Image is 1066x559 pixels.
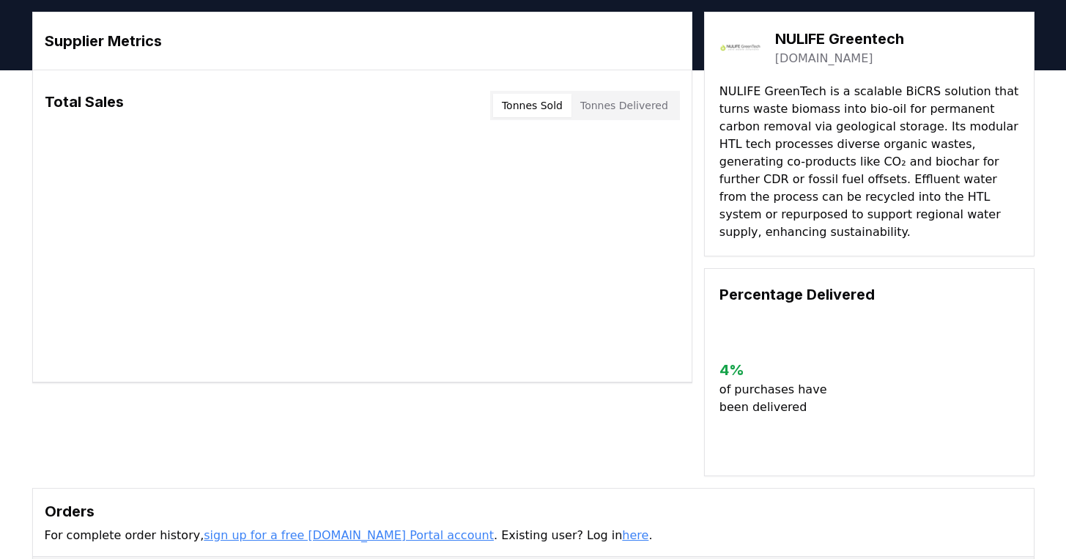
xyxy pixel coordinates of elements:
h3: Supplier Metrics [45,30,680,52]
p: NULIFE GreenTech is a scalable BiCRS solution that turns waste biomass into bio-oil for permanent... [719,83,1019,241]
p: For complete order history, . Existing user? Log in . [45,527,1022,544]
p: of purchases have been delivered [719,381,839,416]
button: Tonnes Delivered [571,94,677,117]
a: sign up for a free [DOMAIN_NAME] Portal account [204,528,494,542]
button: Tonnes Sold [493,94,571,117]
h3: Percentage Delivered [719,284,1019,306]
h3: Orders [45,500,1022,522]
h3: 4 % [719,359,839,381]
h3: Total Sales [45,91,124,120]
img: NULIFE Greentech-logo [719,27,760,68]
a: here [622,528,648,542]
a: [DOMAIN_NAME] [775,50,873,67]
h3: NULIFE Greentech [775,28,904,50]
